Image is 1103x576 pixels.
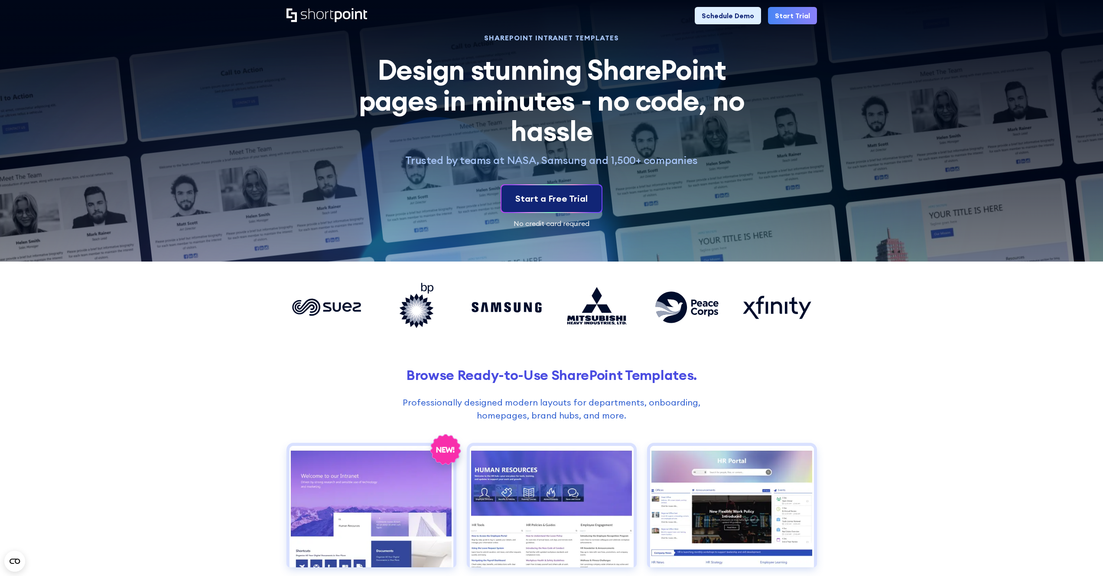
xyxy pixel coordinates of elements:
div: Start a Free Trial [515,192,588,205]
a: Start a Free Trial [501,185,602,212]
a: Start Trial [768,7,817,24]
iframe: Chat Widget [947,475,1103,576]
button: Open CMP widget [4,551,25,572]
h1: SHAREPOINT INTRANET TEMPLATES [349,35,755,41]
a: Home [286,8,367,23]
h2: Browse Ready-to-Use SharePoint Templates. [286,367,817,383]
p: Trusted by teams at NASA, Samsung and 1,500+ companies [349,154,755,167]
div: No credit card required [286,220,817,227]
a: Schedule Demo [695,7,761,24]
p: Professionally designed modern layouts for departments, onboarding, homepages, brand hubs, and more. [381,396,722,422]
h2: Design stunning SharePoint pages in minutes - no code, no hassle [349,55,755,146]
